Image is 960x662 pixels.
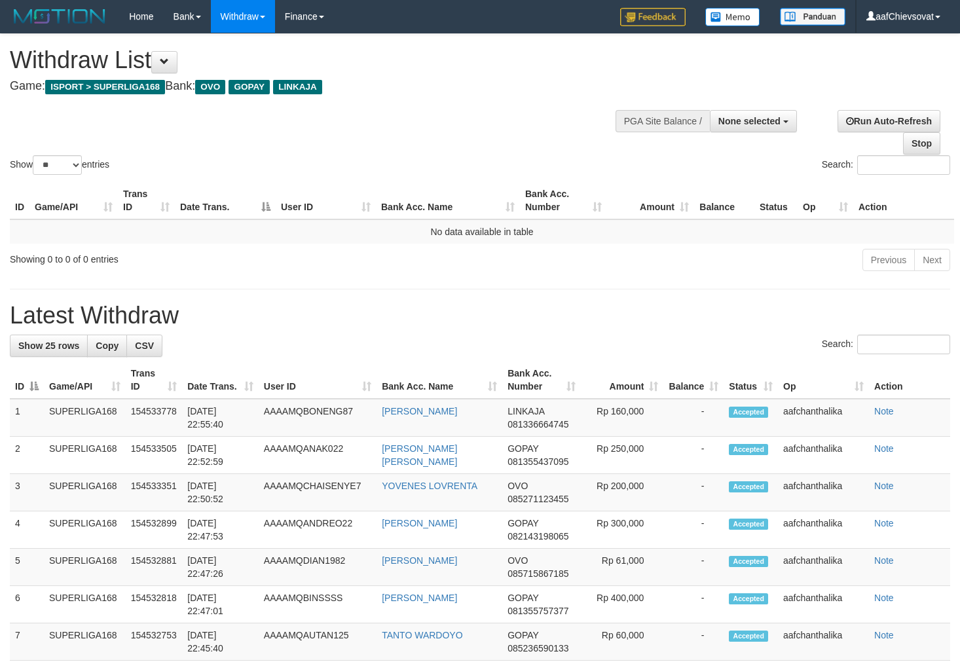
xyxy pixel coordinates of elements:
[126,586,183,623] td: 154532818
[10,586,44,623] td: 6
[581,511,663,549] td: Rp 300,000
[44,511,126,549] td: SUPERLIGA168
[663,586,724,623] td: -
[44,399,126,437] td: SUPERLIGA168
[182,399,259,437] td: [DATE] 22:55:40
[862,249,915,271] a: Previous
[663,511,724,549] td: -
[874,630,894,640] a: Note
[182,511,259,549] td: [DATE] 22:47:53
[44,437,126,474] td: SUPERLIGA168
[10,511,44,549] td: 4
[10,182,29,219] th: ID
[729,593,768,604] span: Accepted
[10,399,44,437] td: 1
[382,518,457,528] a: [PERSON_NAME]
[663,437,724,474] td: -
[259,623,377,661] td: AAAAMQAUTAN125
[508,481,528,491] span: OVO
[914,249,950,271] a: Next
[382,630,462,640] a: TANTO WARDOYO
[874,406,894,416] a: Note
[729,407,768,418] span: Accepted
[778,399,869,437] td: aafchanthalika
[778,623,869,661] td: aafchanthalika
[780,8,845,26] img: panduan.png
[382,555,457,566] a: [PERSON_NAME]
[182,549,259,586] td: [DATE] 22:47:26
[259,474,377,511] td: AAAAMQCHAISENYE7
[778,361,869,399] th: Op: activate to sort column ascending
[694,182,754,219] th: Balance
[126,511,183,549] td: 154532899
[10,549,44,586] td: 5
[259,437,377,474] td: AAAAMQANAK022
[663,549,724,586] td: -
[663,399,724,437] td: -
[376,182,520,219] th: Bank Acc. Name: activate to sort column ascending
[857,335,950,354] input: Search:
[126,623,183,661] td: 154532753
[838,110,940,132] a: Run Auto-Refresh
[126,549,183,586] td: 154532881
[126,361,183,399] th: Trans ID: activate to sort column ascending
[508,568,568,579] span: Copy 085715867185 to clipboard
[273,80,322,94] span: LINKAJA
[10,248,390,266] div: Showing 0 to 0 of 0 entries
[581,586,663,623] td: Rp 400,000
[508,443,538,454] span: GOPAY
[616,110,710,132] div: PGA Site Balance /
[182,586,259,623] td: [DATE] 22:47:01
[87,335,127,357] a: Copy
[10,361,44,399] th: ID: activate to sort column descending
[581,549,663,586] td: Rp 61,000
[10,303,950,329] h1: Latest Withdraw
[663,361,724,399] th: Balance: activate to sort column ascending
[377,361,502,399] th: Bank Acc. Name: activate to sort column ascending
[663,623,724,661] td: -
[620,8,686,26] img: Feedback.jpg
[581,361,663,399] th: Amount: activate to sort column ascending
[729,519,768,530] span: Accepted
[710,110,797,132] button: None selected
[508,643,568,653] span: Copy 085236590133 to clipboard
[126,399,183,437] td: 154533778
[853,182,954,219] th: Action
[508,606,568,616] span: Copy 081355757377 to clipboard
[259,549,377,586] td: AAAAMQDIAN1982
[508,555,528,566] span: OVO
[44,474,126,511] td: SUPERLIGA168
[869,361,950,399] th: Action
[382,593,457,603] a: [PERSON_NAME]
[581,623,663,661] td: Rp 60,000
[729,481,768,492] span: Accepted
[10,47,627,73] h1: Withdraw List
[502,361,581,399] th: Bank Acc. Number: activate to sort column ascending
[581,474,663,511] td: Rp 200,000
[581,437,663,474] td: Rp 250,000
[778,586,869,623] td: aafchanthalika
[778,437,869,474] td: aafchanthalika
[508,593,538,603] span: GOPAY
[874,555,894,566] a: Note
[705,8,760,26] img: Button%20Memo.svg
[33,155,82,175] select: Showentries
[508,456,568,467] span: Copy 081355437095 to clipboard
[10,7,109,26] img: MOTION_logo.png
[508,630,538,640] span: GOPAY
[382,443,457,467] a: [PERSON_NAME] [PERSON_NAME]
[508,494,568,504] span: Copy 085271123455 to clipboard
[778,511,869,549] td: aafchanthalika
[29,182,118,219] th: Game/API: activate to sort column ascending
[18,340,79,351] span: Show 25 rows
[822,335,950,354] label: Search:
[874,593,894,603] a: Note
[857,155,950,175] input: Search:
[903,132,940,155] a: Stop
[126,437,183,474] td: 154533505
[729,556,768,567] span: Accepted
[45,80,165,94] span: ISPORT > SUPERLIGA168
[607,182,694,219] th: Amount: activate to sort column ascending
[259,361,377,399] th: User ID: activate to sort column ascending
[508,419,568,430] span: Copy 081336664745 to clipboard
